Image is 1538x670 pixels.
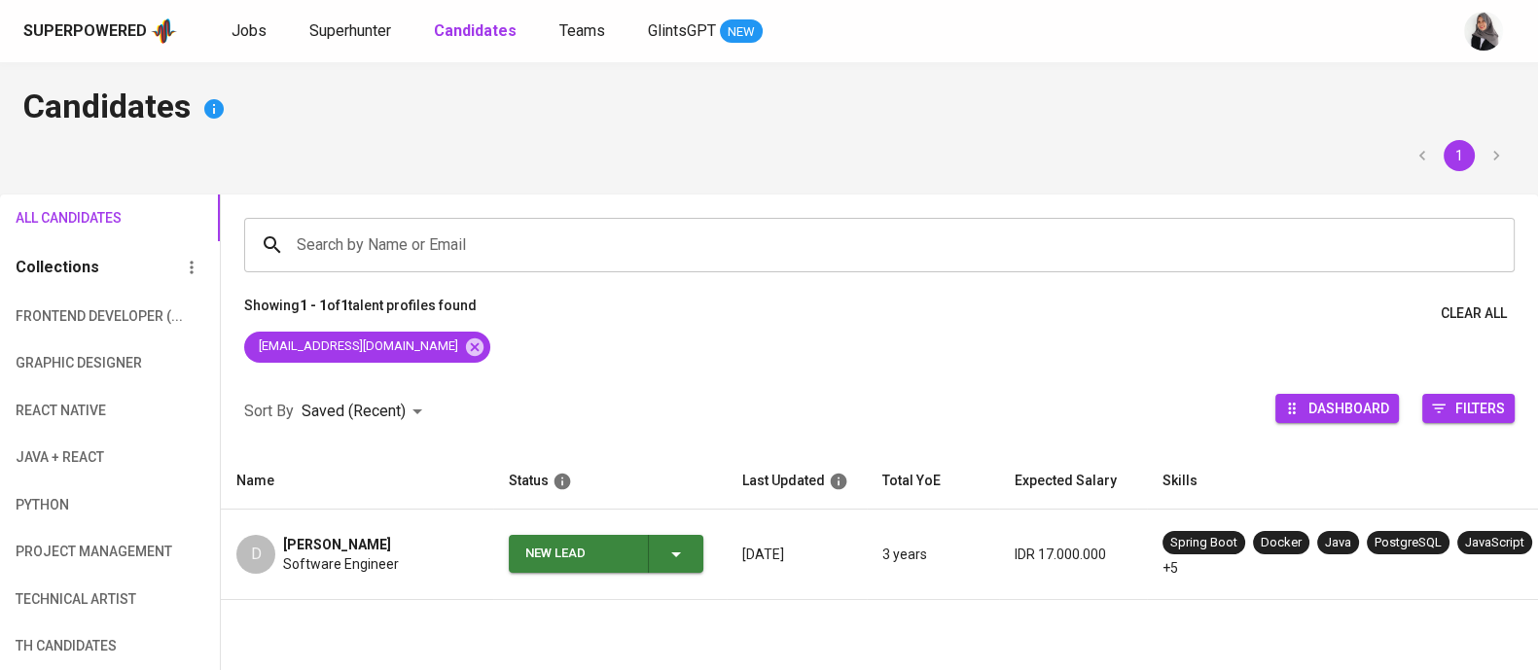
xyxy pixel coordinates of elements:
[742,545,851,564] p: [DATE]
[16,304,119,329] span: Frontend Developer (...
[1275,394,1399,423] button: Dashboard
[236,535,275,574] div: D
[232,21,267,40] span: Jobs
[434,21,517,40] b: Candidates
[23,86,1515,132] h4: Candidates
[1261,534,1302,552] div: Docker
[1404,140,1515,171] nav: pagination navigation
[648,19,763,44] a: GlintsGPT NEW
[309,19,395,44] a: Superhunter
[727,453,867,510] th: Last Updated
[244,296,477,332] p: Showing of talent profiles found
[720,22,763,42] span: NEW
[493,453,727,510] th: Status
[244,337,470,356] span: [EMAIL_ADDRESS][DOMAIN_NAME]
[1325,534,1351,552] div: Java
[16,399,119,423] span: React Native
[559,19,609,44] a: Teams
[16,206,119,230] span: All Candidates
[302,394,429,430] div: Saved (Recent)
[559,21,605,40] span: Teams
[509,535,703,573] button: New Lead
[221,453,493,510] th: Name
[16,493,119,517] span: python
[232,19,270,44] a: Jobs
[1162,558,1178,578] p: +5
[1455,395,1505,421] span: Filters
[300,298,327,313] b: 1 - 1
[244,400,294,423] p: Sort By
[283,535,391,554] span: [PERSON_NAME]
[1170,534,1237,552] div: Spring Boot
[23,17,177,46] a: Superpoweredapp logo
[302,400,406,423] p: Saved (Recent)
[151,17,177,46] img: app logo
[16,445,119,470] span: Java + React
[309,21,391,40] span: Superhunter
[16,634,119,658] span: TH candidates
[1422,394,1515,423] button: Filters
[434,19,520,44] a: Candidates
[16,254,99,281] h6: Collections
[648,21,716,40] span: GlintsGPT
[16,540,119,564] span: Project Management
[999,453,1147,510] th: Expected Salary
[882,545,984,564] p: 3 years
[1433,296,1515,332] button: Clear All
[1308,395,1389,421] span: Dashboard
[16,587,119,612] span: technical artist
[244,332,490,363] div: [EMAIL_ADDRESS][DOMAIN_NAME]
[525,535,632,573] div: New Lead
[867,453,999,510] th: Total YoE
[283,554,399,574] span: Software Engineer
[1441,301,1507,326] span: Clear All
[1375,534,1442,552] div: PostgreSQL
[23,20,147,43] div: Superpowered
[1465,534,1524,552] div: JavaScript
[1464,12,1503,51] img: sinta.windasari@glints.com
[340,298,348,313] b: 1
[1015,545,1131,564] p: IDR 17.000.000
[1444,140,1475,171] button: page 1
[16,351,119,375] span: Graphic Designer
